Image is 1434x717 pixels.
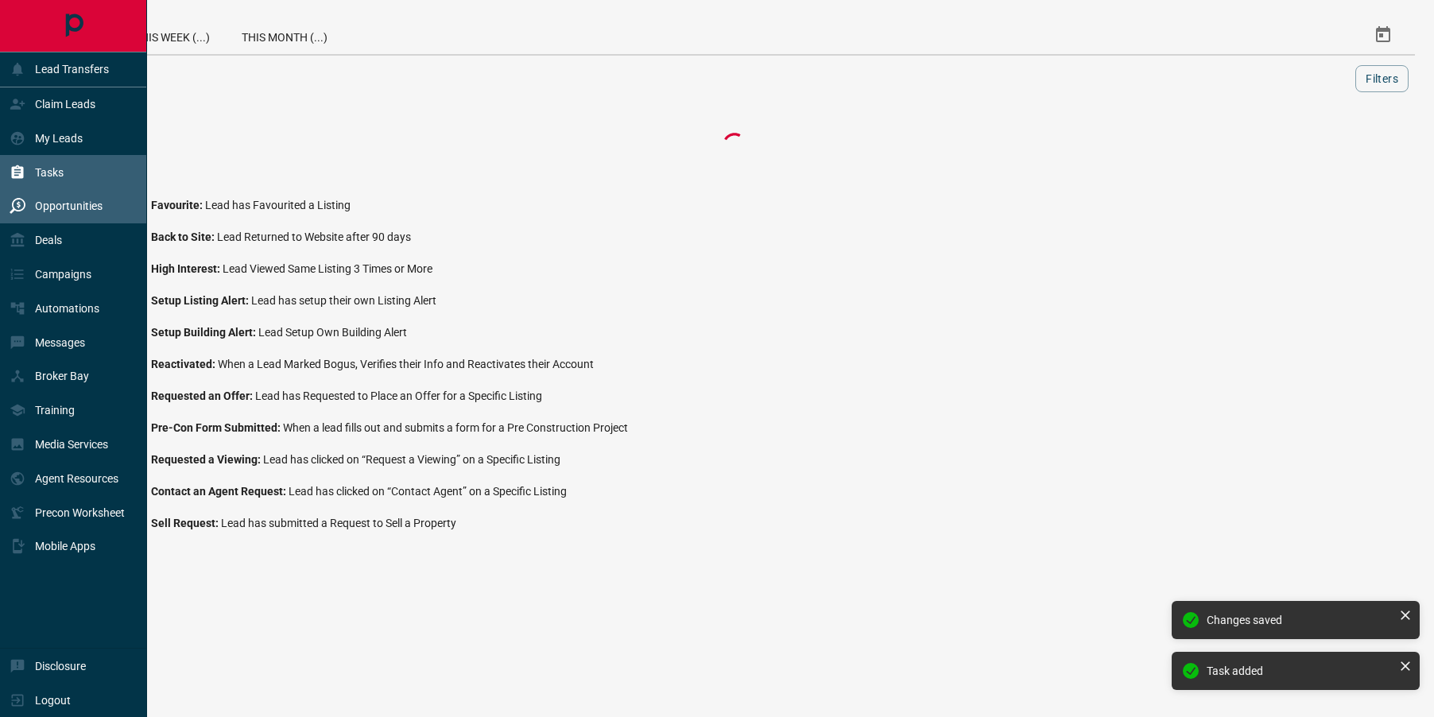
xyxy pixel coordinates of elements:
span: Requested an Offer [151,390,255,402]
span: Lead has setup their own Listing Alert [251,294,436,307]
span: Lead has submitted a Request to Sell a Property [221,517,456,529]
div: This Month (...) [226,16,343,54]
span: Sell Request [151,517,221,529]
span: Setup Listing Alert [151,294,251,307]
span: Setup Building Alert [151,326,258,339]
span: Pre-Con Form Submitted [151,421,283,434]
span: Lead Setup Own Building Alert [258,326,407,339]
span: When a lead fills out and submits a form for a Pre Construction Project [283,421,628,434]
div: This Week (...) [118,16,226,54]
span: Lead has Favourited a Listing [205,199,351,211]
div: Loading [655,129,814,161]
span: Favourite [151,199,205,211]
span: Requested a Viewing [151,453,263,466]
span: High Interest [151,262,223,275]
button: Select Date Range [1364,16,1402,54]
div: Task added [1207,665,1393,677]
button: Filters [1355,65,1409,92]
span: Lead Returned to Website after 90 days [217,231,411,243]
span: When a Lead Marked Bogus, Verifies their Info and Reactivates their Account [218,358,594,370]
div: Changes saved [1207,614,1393,626]
span: Back to Site [151,231,217,243]
span: Reactivated [151,358,218,370]
span: Contact an Agent Request [151,485,289,498]
span: Lead has clicked on “Contact Agent” on a Specific Listing [289,485,567,498]
span: Lead Viewed Same Listing 3 Times or More [223,262,432,275]
span: Lead has clicked on “Request a Viewing” on a Specific Listing [263,453,560,466]
span: Lead has Requested to Place an Offer for a Specific Listing [255,390,542,402]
